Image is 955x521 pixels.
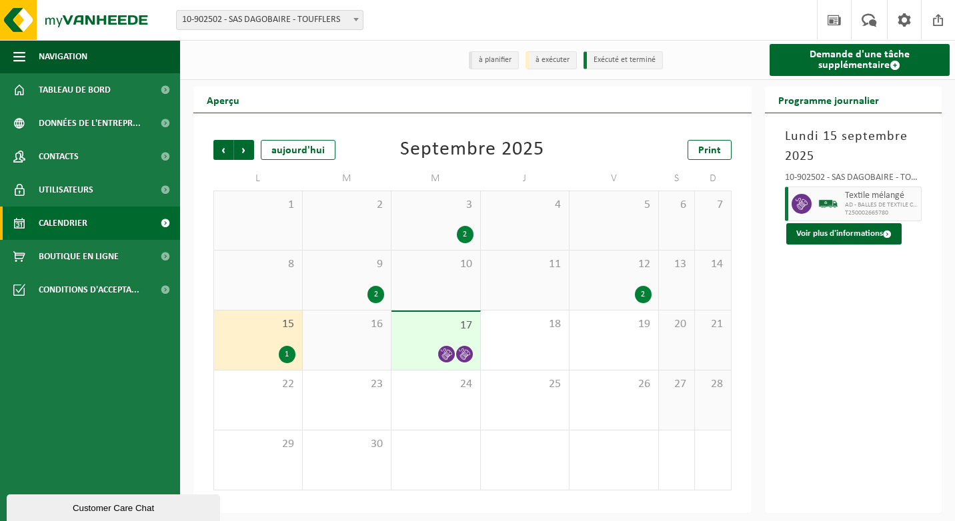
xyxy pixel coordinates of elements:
[398,377,473,392] span: 24
[695,167,731,191] td: D
[213,167,303,191] td: L
[576,377,652,392] span: 26
[398,198,473,213] span: 3
[457,226,473,243] div: 2
[488,377,563,392] span: 25
[221,377,295,392] span: 22
[469,51,519,69] li: à planifier
[303,167,392,191] td: M
[481,167,570,191] td: J
[309,317,385,332] span: 16
[39,107,141,140] span: Données de l'entrepr...
[398,257,473,272] span: 10
[785,127,922,167] h3: Lundi 15 septembre 2025
[221,437,295,452] span: 29
[702,198,724,213] span: 7
[221,198,295,213] span: 1
[576,317,652,332] span: 19
[39,173,93,207] span: Utilisateurs
[635,286,652,303] div: 2
[765,87,892,113] h2: Programme journalier
[309,377,385,392] span: 23
[309,257,385,272] span: 9
[666,257,688,272] span: 13
[39,273,139,306] span: Conditions d'accepta...
[584,51,663,69] li: Exécuté et terminé
[39,40,87,73] span: Navigation
[488,257,563,272] span: 11
[176,10,363,30] span: 10-902502 - SAS DAGOBAIRE - TOUFFLERS
[279,346,295,363] div: 1
[666,198,688,213] span: 6
[39,207,87,240] span: Calendrier
[309,437,385,452] span: 30
[261,140,335,160] div: aujourd'hui
[576,198,652,213] span: 5
[666,377,688,392] span: 27
[845,191,918,201] span: Textile mélangé
[698,145,721,156] span: Print
[367,286,384,303] div: 2
[398,318,473,333] span: 17
[845,201,918,209] span: AD - BALLES DE TEXTILE CSR
[818,194,838,214] img: BL-SO-LV
[702,317,724,332] span: 21
[391,167,481,191] td: M
[221,257,295,272] span: 8
[488,317,563,332] span: 18
[193,87,253,113] h2: Aperçu
[785,173,922,187] div: 10-902502 - SAS DAGOBAIRE - TOUFFLERS
[221,317,295,332] span: 15
[39,73,111,107] span: Tableau de bord
[177,11,363,29] span: 10-902502 - SAS DAGOBAIRE - TOUFFLERS
[570,167,659,191] td: V
[786,223,902,245] button: Voir plus d'informations
[688,140,732,160] a: Print
[213,140,233,160] span: Précédent
[576,257,652,272] span: 12
[39,140,79,173] span: Contacts
[526,51,577,69] li: à exécuter
[234,140,254,160] span: Suivant
[659,167,695,191] td: S
[770,44,950,76] a: Demande d'une tâche supplémentaire
[309,198,385,213] span: 2
[845,209,918,217] span: T250002665780
[702,377,724,392] span: 28
[666,317,688,332] span: 20
[7,492,223,521] iframe: chat widget
[488,198,563,213] span: 4
[400,140,544,160] div: Septembre 2025
[702,257,724,272] span: 14
[39,240,119,273] span: Boutique en ligne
